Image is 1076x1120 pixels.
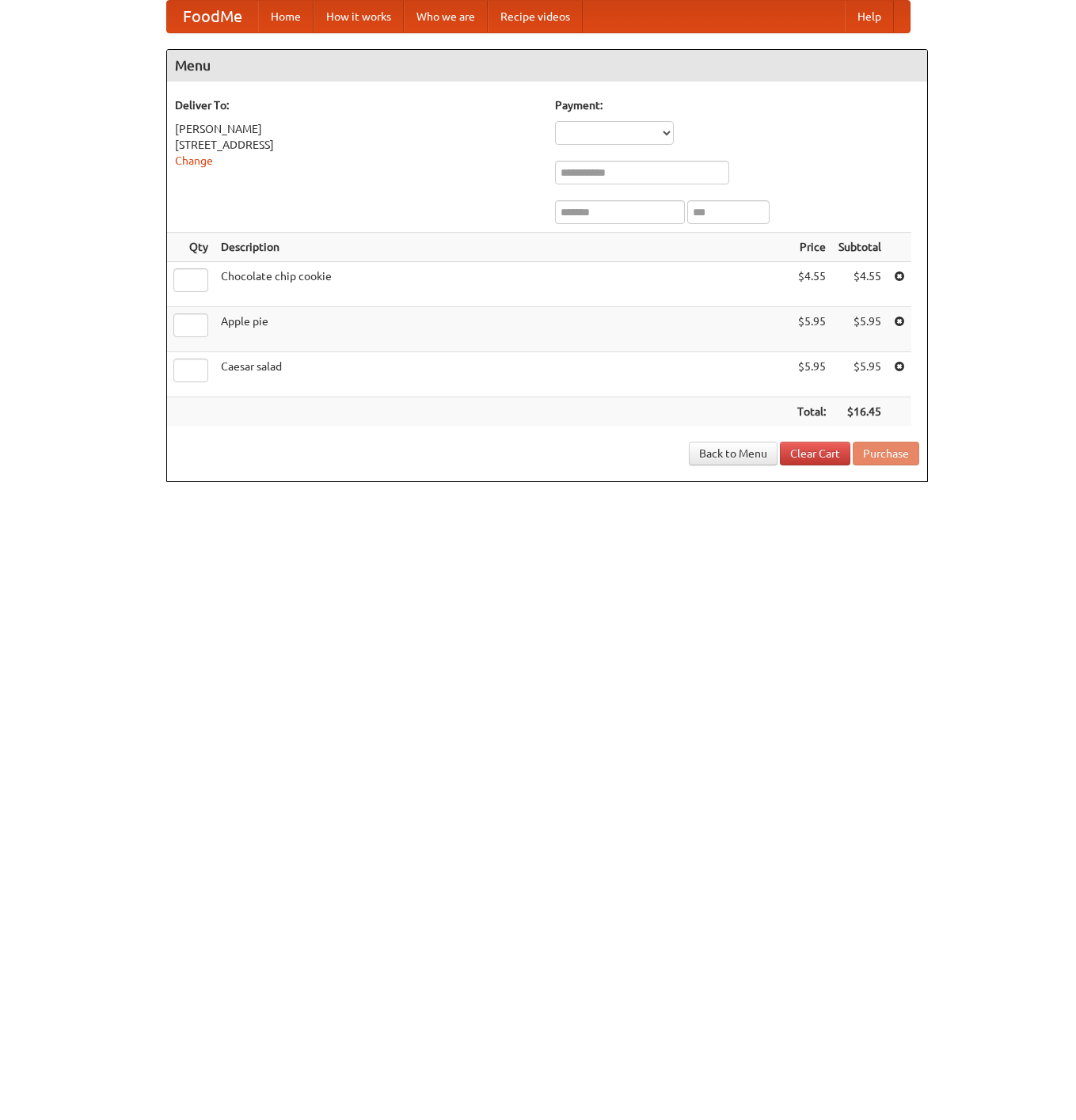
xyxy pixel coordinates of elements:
[832,307,888,352] td: $5.95
[791,307,832,352] td: $5.95
[488,1,583,32] a: Recipe videos
[215,262,791,307] td: Chocolate chip cookie
[555,97,919,113] h5: Payment:
[832,262,888,307] td: $4.55
[215,352,791,397] td: Caesar salad
[215,233,791,262] th: Description
[175,121,539,137] div: [PERSON_NAME]
[258,1,314,32] a: Home
[845,1,894,32] a: Help
[167,1,258,32] a: FoodMe
[791,352,832,397] td: $5.95
[175,137,539,153] div: [STREET_ADDRESS]
[167,50,927,82] h4: Menu
[215,307,791,352] td: Apple pie
[780,442,850,465] a: Clear Cart
[689,442,778,465] a: Back to Menu
[832,352,888,397] td: $5.95
[791,233,832,262] th: Price
[791,397,832,427] th: Total:
[175,97,539,113] h5: Deliver To:
[832,397,888,427] th: $16.45
[314,1,404,32] a: How it works
[175,154,213,167] a: Change
[167,233,215,262] th: Qty
[791,262,832,307] td: $4.55
[832,233,888,262] th: Subtotal
[853,442,919,465] button: Purchase
[404,1,488,32] a: Who we are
